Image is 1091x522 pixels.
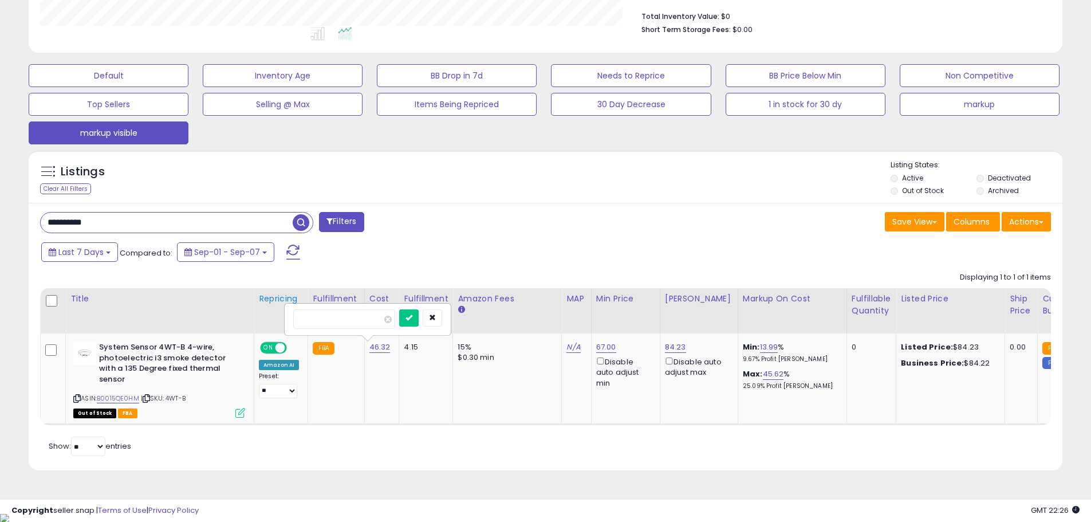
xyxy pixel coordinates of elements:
strong: Copyright [11,505,53,516]
div: 0.00 [1010,342,1029,352]
a: 84.23 [665,342,686,353]
span: Compared to: [120,248,172,258]
div: Disable auto adjust max [665,355,729,378]
span: All listings that are currently out of stock and unavailable for purchase on Amazon [73,409,116,418]
div: MAP [566,293,586,305]
label: Active [902,173,923,183]
b: Business Price: [901,358,964,368]
p: 25.09% Profit [PERSON_NAME] [743,382,838,390]
div: Title [70,293,249,305]
button: Inventory Age [203,64,363,87]
button: Needs to Reprice [551,64,711,87]
p: Listing States: [891,160,1062,171]
img: 21PeR0UdxWL._SL40_.jpg [73,342,96,365]
span: FBA [118,409,137,418]
button: Columns [946,212,1000,231]
button: BB Drop in 7d [377,64,537,87]
span: Last 7 Days [58,246,104,258]
b: Min: [743,342,760,352]
b: Total Inventory Value: [641,11,719,21]
button: Sep-01 - Sep-07 [177,242,274,262]
span: Sep-01 - Sep-07 [194,246,260,258]
div: Ship Price [1010,293,1033,317]
div: Fulfillable Quantity [852,293,891,317]
a: 67.00 [596,342,616,353]
a: B0015QE0HM [97,394,139,403]
span: OFF [285,343,304,353]
a: N/A [566,342,580,353]
small: FBA [313,342,334,355]
div: Amazon Fees [458,293,557,305]
span: Show: entries [49,441,131,452]
label: Out of Stock [902,186,944,195]
button: Default [29,64,188,87]
button: markup visible [29,121,188,144]
div: Amazon AI [259,360,299,370]
b: Listed Price: [901,342,953,352]
div: $84.23 [901,342,996,352]
button: Save View [885,212,944,231]
button: Non Competitive [900,64,1060,87]
div: 0 [852,342,887,352]
div: % [743,342,838,363]
small: Amazon Fees. [458,305,464,315]
label: Deactivated [988,173,1031,183]
div: Fulfillment [313,293,359,305]
span: 2025-09-15 22:26 GMT [1031,505,1080,516]
div: $84.22 [901,358,996,368]
a: Privacy Policy [148,505,199,516]
span: $0.00 [732,24,753,35]
div: Fulfillment Cost [404,293,448,317]
button: Actions [1002,212,1051,231]
button: 30 Day Decrease [551,93,711,116]
button: Items Being Repriced [377,93,537,116]
b: Short Term Storage Fees: [641,25,731,34]
label: Archived [988,186,1019,195]
div: ASIN: [73,342,245,417]
a: Terms of Use [98,505,147,516]
div: Markup on Cost [743,293,842,305]
div: Disable auto adjust min [596,355,651,388]
span: ON [261,343,275,353]
div: 4.15 [404,342,444,352]
b: System Sensor 4WT-B 4-wire, photoelectric i3 smoke detector with a 135 Degree fixed thermal sensor [99,342,238,387]
button: Selling @ Max [203,93,363,116]
div: Listed Price [901,293,1000,305]
button: Filters [319,212,364,232]
h5: Listings [61,164,105,180]
li: $0 [641,9,1042,22]
button: BB Price Below Min [726,64,885,87]
div: Displaying 1 to 1 of 1 items [960,272,1051,283]
div: Cost [369,293,395,305]
div: $0.30 min [458,352,553,363]
small: FBA [1042,342,1064,355]
div: Preset: [259,372,299,398]
div: Min Price [596,293,655,305]
button: Top Sellers [29,93,188,116]
div: Clear All Filters [40,183,91,194]
span: Columns [954,216,990,227]
div: % [743,369,838,390]
a: 46.32 [369,342,391,353]
small: FBM [1042,357,1065,369]
div: Repricing [259,293,303,305]
a: 45.62 [763,368,784,380]
button: markup [900,93,1060,116]
span: | SKU: 4WT-B [141,394,186,403]
th: The percentage added to the cost of goods (COGS) that forms the calculator for Min & Max prices. [738,288,846,333]
button: Last 7 Days [41,242,118,262]
div: seller snap | | [11,505,199,516]
a: 13.99 [760,342,778,353]
div: 15% [458,342,553,352]
b: Max: [743,368,763,379]
button: 1 in stock for 30 dy [726,93,885,116]
p: 9.67% Profit [PERSON_NAME] [743,355,838,363]
div: [PERSON_NAME] [665,293,733,305]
